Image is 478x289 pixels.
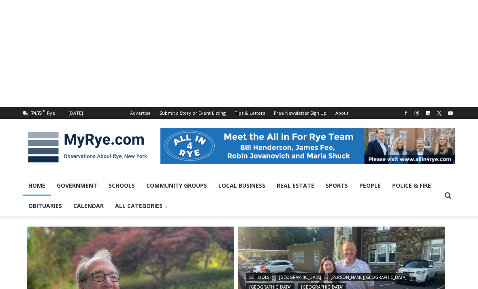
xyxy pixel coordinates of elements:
[68,196,109,216] a: Calendar
[23,176,51,196] a: Home
[423,108,433,118] a: Linkedin
[320,176,354,196] a: Sports
[269,107,331,119] a: Free Newsletter Sign Up
[115,201,168,210] span: All Categories
[47,109,55,117] div: Rye
[434,108,444,118] a: X
[246,273,272,281] a: Schools
[155,107,230,119] a: Submit a Story or Event Listing
[331,107,353,119] a: About
[446,108,455,118] a: YouTube
[276,273,324,281] a: [GEOGRAPHIC_DATA]
[354,176,386,196] a: People
[141,176,213,196] a: Community Groups
[43,109,45,113] span: F
[441,188,455,203] button: View Search Form
[23,196,68,216] a: Obituaries
[412,108,422,118] a: Instagram
[401,108,411,118] a: Facebook
[328,273,410,281] a: [PERSON_NAME][GEOGRAPHIC_DATA]
[103,176,141,196] a: Schools
[109,196,174,216] a: All Categories
[160,128,455,164] img: All in for Rye
[126,107,155,119] a: Advertise
[126,107,353,119] nav: Secondary Navigation
[386,176,437,196] a: Police & Fire
[51,176,103,196] a: Government
[23,176,441,216] nav: Primary Navigation
[31,110,42,116] span: 74.75
[230,107,269,119] a: Tips & Letters
[271,176,320,196] a: Real Estate
[213,176,271,196] a: Local Business
[23,126,152,168] img: MyRye.com
[68,109,83,117] div: [DATE]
